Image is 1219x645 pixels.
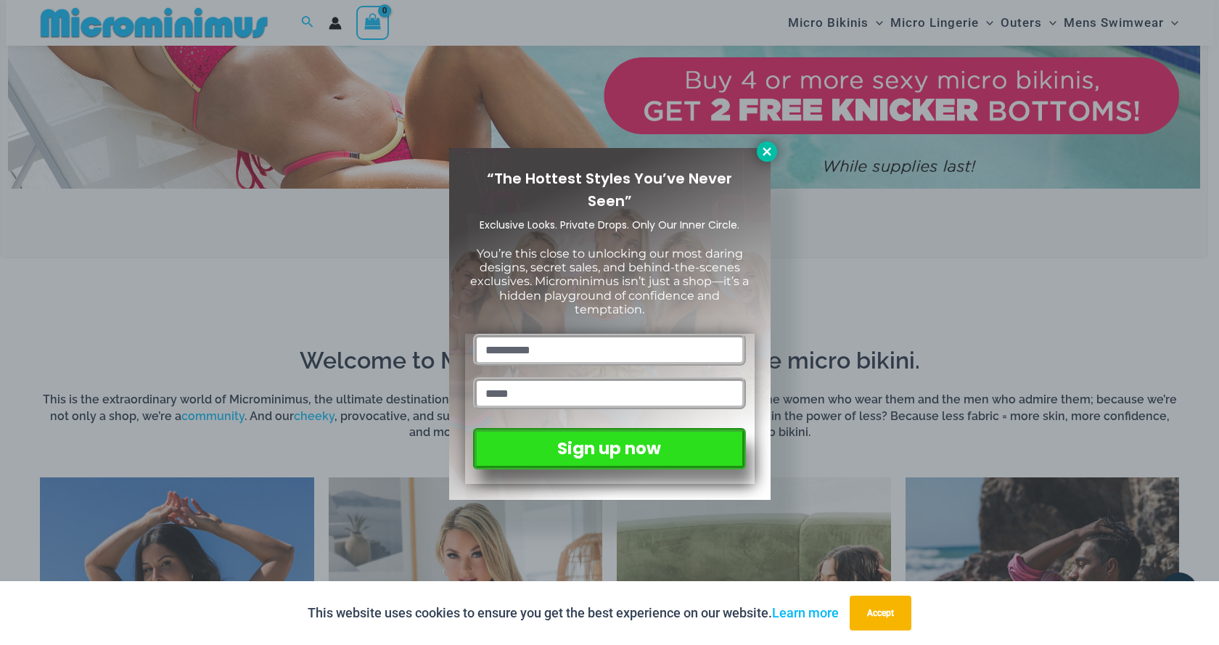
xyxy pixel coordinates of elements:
span: You’re this close to unlocking our most daring designs, secret sales, and behind-the-scenes exclu... [470,247,749,316]
button: Accept [850,596,911,630]
span: Exclusive Looks. Private Drops. Only Our Inner Circle. [480,218,739,232]
button: Sign up now [473,428,745,469]
p: This website uses cookies to ensure you get the best experience on our website. [308,602,839,624]
span: “The Hottest Styles You’ve Never Seen” [487,168,732,211]
a: Learn more [772,605,839,620]
button: Close [757,141,777,162]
